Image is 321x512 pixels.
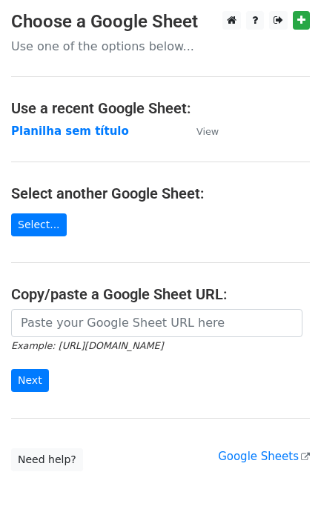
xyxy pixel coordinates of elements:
[11,340,163,351] small: Example: [URL][DOMAIN_NAME]
[11,448,83,471] a: Need help?
[11,285,310,303] h4: Copy/paste a Google Sheet URL:
[11,124,129,138] a: Planilha sem título
[11,184,310,202] h4: Select another Google Sheet:
[182,124,219,138] a: View
[11,39,310,54] p: Use one of the options below...
[11,309,302,337] input: Paste your Google Sheet URL here
[196,126,219,137] small: View
[11,213,67,236] a: Select...
[11,99,310,117] h4: Use a recent Google Sheet:
[11,369,49,392] input: Next
[11,11,310,33] h3: Choose a Google Sheet
[218,450,310,463] a: Google Sheets
[247,441,321,512] iframe: Chat Widget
